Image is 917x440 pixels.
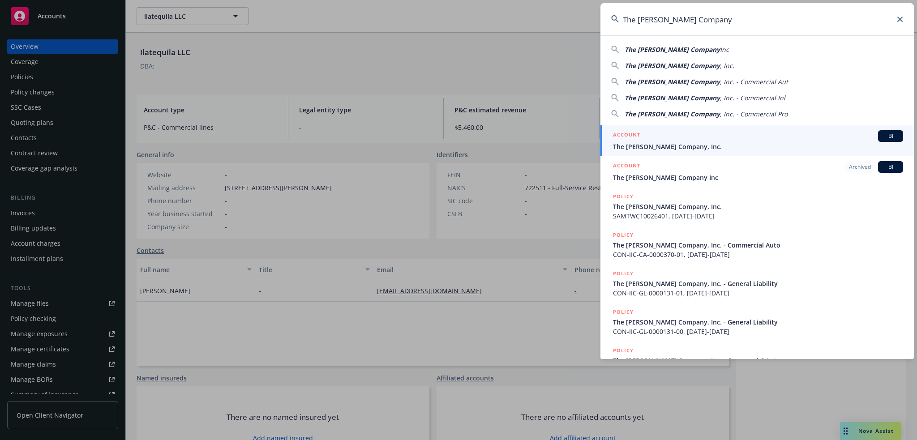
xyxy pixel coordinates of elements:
span: The [PERSON_NAME] Company [625,110,720,118]
h5: POLICY [613,269,634,278]
a: ACCOUNTArchivedBIThe [PERSON_NAME] Company Inc [600,156,914,187]
input: Search... [600,3,914,35]
span: The [PERSON_NAME] Company, Inc. - General Liability [613,317,903,327]
span: , Inc. [720,61,734,70]
span: , Inc. - Commercial Pro [720,110,788,118]
h5: ACCOUNT [613,161,640,172]
h5: POLICY [613,231,634,239]
h5: POLICY [613,346,634,355]
a: ACCOUNTBIThe [PERSON_NAME] Company, Inc. [600,125,914,156]
span: The [PERSON_NAME] Company [625,94,720,102]
span: Archived [849,163,871,171]
span: The [PERSON_NAME] Company, Inc. - General Liability [613,279,903,288]
a: POLICYThe [PERSON_NAME] Company, Inc.SAMTWC10026401, [DATE]-[DATE] [600,187,914,226]
span: The [PERSON_NAME] Company, Inc. - Commercial Auto [613,356,903,365]
span: Inc [720,45,729,54]
a: POLICYThe [PERSON_NAME] Company, Inc. - Commercial AutoCON-IIC-CA-0000370-01, [DATE]-[DATE] [600,226,914,264]
a: POLICYThe [PERSON_NAME] Company, Inc. - Commercial Auto [600,341,914,380]
span: CON-IIC-GL-0000131-00, [DATE]-[DATE] [613,327,903,336]
span: BI [882,132,900,140]
span: , Inc. - Commercial Inl [720,94,785,102]
span: CON-IIC-GL-0000131-01, [DATE]-[DATE] [613,288,903,298]
span: The [PERSON_NAME] Company, Inc. - Commercial Auto [613,240,903,250]
span: CON-IIC-CA-0000370-01, [DATE]-[DATE] [613,250,903,259]
span: The [PERSON_NAME] Company, Inc. [613,202,903,211]
a: POLICYThe [PERSON_NAME] Company, Inc. - General LiabilityCON-IIC-GL-0000131-01, [DATE]-[DATE] [600,264,914,303]
h5: ACCOUNT [613,130,640,141]
h5: POLICY [613,308,634,316]
span: The [PERSON_NAME] Company [625,45,720,54]
span: , Inc. - Commercial Aut [720,77,788,86]
span: SAMTWC10026401, [DATE]-[DATE] [613,211,903,221]
a: POLICYThe [PERSON_NAME] Company, Inc. - General LiabilityCON-IIC-GL-0000131-00, [DATE]-[DATE] [600,303,914,341]
span: The [PERSON_NAME] Company [625,61,720,70]
h5: POLICY [613,192,634,201]
span: BI [882,163,900,171]
span: The [PERSON_NAME] Company [625,77,720,86]
span: The [PERSON_NAME] Company, Inc. [613,142,903,151]
span: The [PERSON_NAME] Company Inc [613,173,903,182]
